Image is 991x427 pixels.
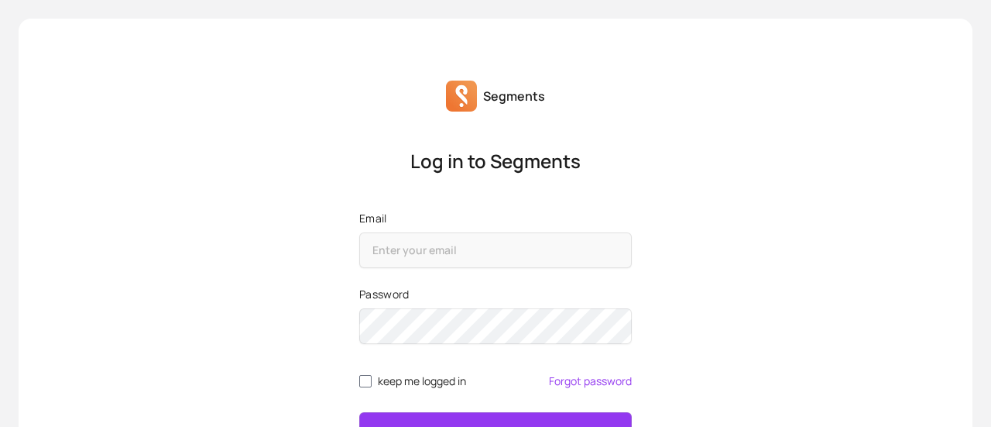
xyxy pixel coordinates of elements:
[359,375,372,387] input: remember me
[359,308,632,344] input: Password
[549,375,632,387] a: Forgot password
[359,149,632,174] p: Log in to Segments
[359,287,632,302] label: Password
[359,232,632,268] input: Email
[483,87,545,105] p: Segments
[359,211,632,226] label: Email
[378,375,466,387] span: keep me logged in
